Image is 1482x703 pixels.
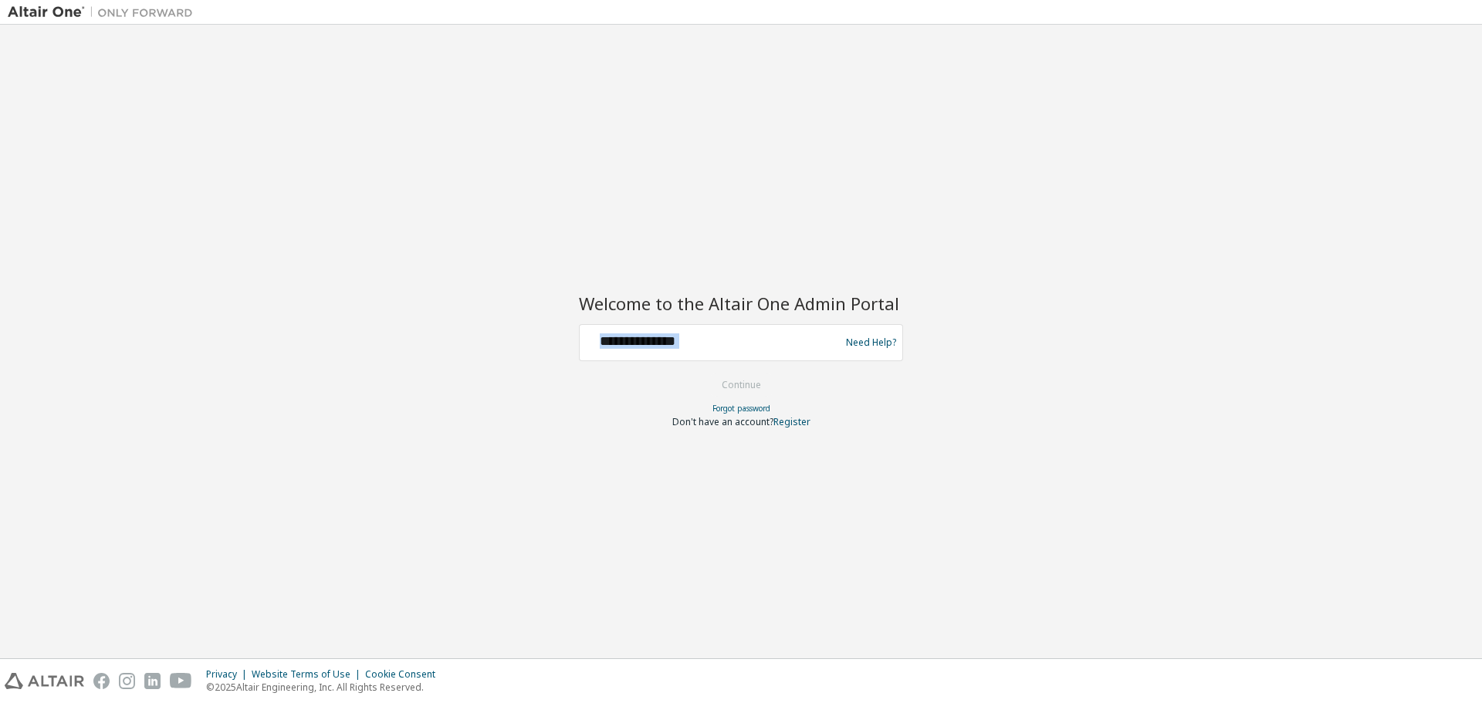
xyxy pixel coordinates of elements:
[846,342,896,343] a: Need Help?
[144,673,161,689] img: linkedin.svg
[773,415,810,428] a: Register
[119,673,135,689] img: instagram.svg
[365,668,445,681] div: Cookie Consent
[579,292,903,314] h2: Welcome to the Altair One Admin Portal
[206,668,252,681] div: Privacy
[93,673,110,689] img: facebook.svg
[712,403,770,414] a: Forgot password
[170,673,192,689] img: youtube.svg
[672,415,773,428] span: Don't have an account?
[5,673,84,689] img: altair_logo.svg
[206,681,445,694] p: © 2025 Altair Engineering, Inc. All Rights Reserved.
[8,5,201,20] img: Altair One
[252,668,365,681] div: Website Terms of Use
